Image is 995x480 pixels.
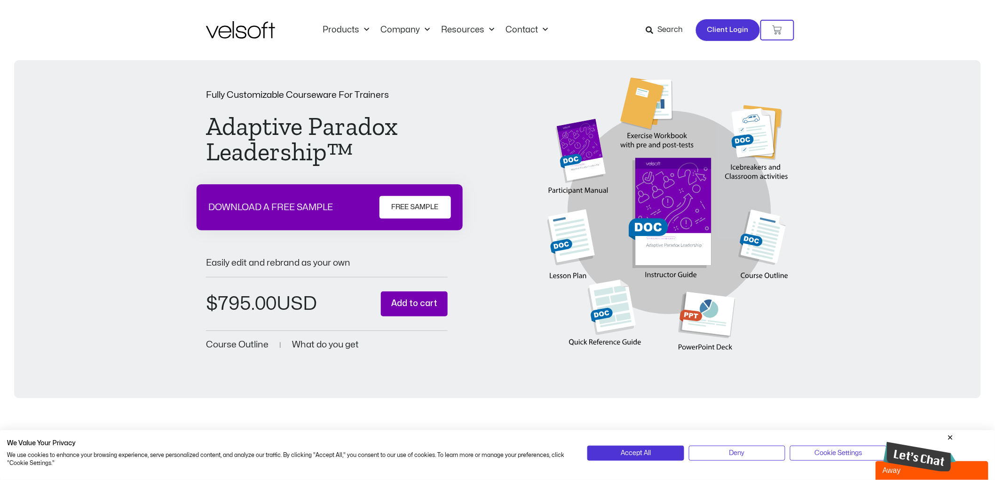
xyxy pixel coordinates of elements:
[814,448,862,458] span: Cookie Settings
[208,203,333,212] p: DOWNLOAD A FREE SAMPLE
[292,340,359,349] a: What do you get
[500,25,553,35] a: ContactMenu Toggle
[392,202,439,213] span: FREE SAMPLE
[695,19,760,41] a: Client Login
[884,433,956,472] iframe: chat widget
[317,25,553,35] nav: Menu
[729,448,745,458] span: Deny
[206,91,448,100] p: Fully Customizable Courseware For Trainers
[621,448,651,458] span: Accept All
[206,114,448,165] h1: Adaptive Paradox Leadership™
[206,295,276,313] bdi: 795.00
[206,259,448,268] p: Easily edit and rebrand as your own
[658,24,683,36] span: Search
[206,21,275,39] img: Velsoft Training Materials
[790,446,886,461] button: Adjust cookie preferences
[547,78,789,365] img: Second Product Image
[206,295,218,313] span: $
[381,291,448,316] button: Add to cart
[587,446,684,461] button: Accept all cookies
[206,340,268,349] a: Course Outline
[7,439,573,448] h2: We Value Your Privacy
[317,25,375,35] a: ProductsMenu Toggle
[375,25,435,35] a: CompanyMenu Toggle
[689,446,785,461] button: Deny all cookies
[707,24,749,36] span: Client Login
[646,22,690,38] a: Search
[7,451,573,467] p: We use cookies to enhance your browsing experience, serve personalized content, and analyze our t...
[379,196,451,219] a: FREE SAMPLE
[876,459,990,480] iframe: chat widget
[435,25,500,35] a: ResourcesMenu Toggle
